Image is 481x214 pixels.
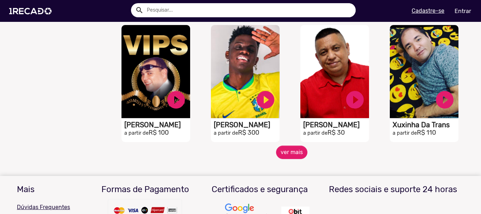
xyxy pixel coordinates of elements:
[393,130,417,136] small: a partir de
[303,121,369,129] h1: [PERSON_NAME]
[124,130,149,136] small: a partir de
[393,129,458,137] h2: R$ 110
[276,146,307,159] button: ver mais
[124,129,190,137] h2: R$ 100
[142,3,356,17] input: Pesquisar...
[93,184,197,195] h3: Formas de Pagamento
[121,25,190,118] video: S1RECADO vídeos dedicados para fãs e empresas
[303,130,327,136] small: a partir de
[434,89,455,110] a: play_circle_filled
[255,89,276,110] a: play_circle_filled
[450,5,476,17] a: Entrar
[17,184,83,195] h3: Mais
[322,184,464,195] h3: Redes sociais e suporte 24 horas
[17,203,83,212] p: Dúvidas Frequentes
[208,184,312,195] h3: Certificados e segurança
[344,89,366,110] a: play_circle_filled
[165,89,187,110] a: play_circle_filled
[214,121,280,129] h1: [PERSON_NAME]
[412,7,444,14] u: Cadastre-se
[303,129,369,137] h2: R$ 30
[133,4,145,16] button: Example home icon
[135,6,144,14] mat-icon: Example home icon
[211,25,280,118] video: S1RECADO vídeos dedicados para fãs e empresas
[393,121,458,129] h1: Xuxinha Da Trans
[390,25,458,118] video: S1RECADO vídeos dedicados para fãs e empresas
[214,130,238,136] small: a partir de
[214,129,280,137] h2: R$ 300
[124,121,190,129] h1: [PERSON_NAME]
[300,25,369,118] video: S1RECADO vídeos dedicados para fãs e empresas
